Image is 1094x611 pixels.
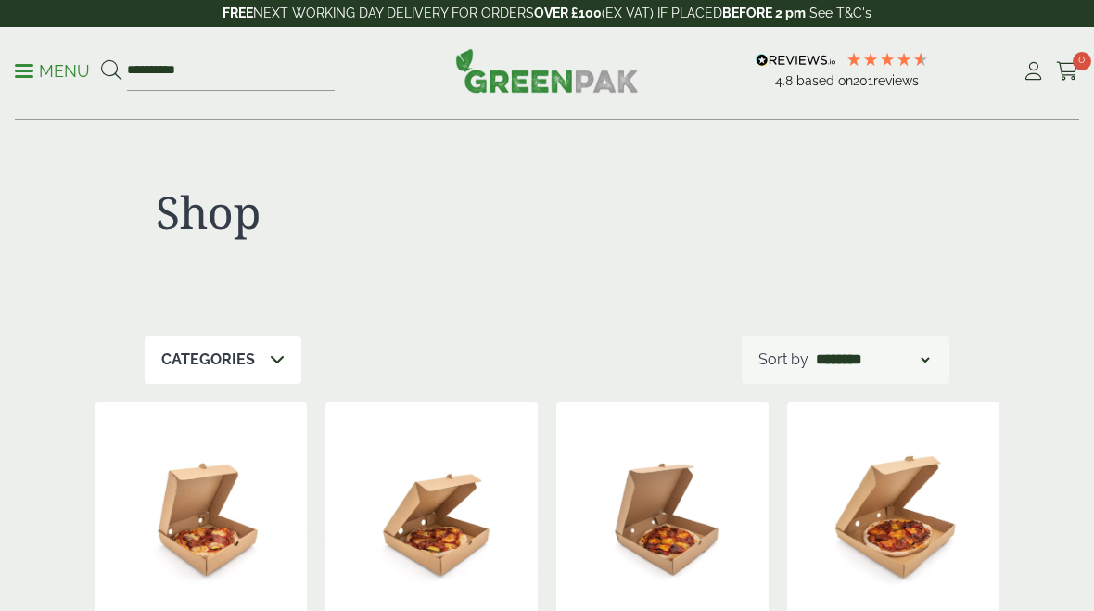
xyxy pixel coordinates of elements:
span: reviews [873,73,919,88]
select: Shop order [812,349,933,371]
div: 4.79 Stars [846,51,929,68]
span: Based on [796,73,853,88]
a: Menu [15,60,90,79]
strong: FREE [223,6,253,20]
p: Categories [161,349,255,371]
a: See T&C's [809,6,871,20]
strong: BEFORE 2 pm [722,6,806,20]
p: Sort by [758,349,808,371]
i: Cart [1056,62,1079,81]
h1: Shop [156,185,536,239]
img: REVIEWS.io [756,54,836,67]
span: 4.8 [775,73,796,88]
p: Menu [15,60,90,83]
span: 201 [853,73,873,88]
a: 0 [1056,57,1079,85]
strong: OVER £100 [534,6,602,20]
i: My Account [1022,62,1045,81]
span: 0 [1073,52,1091,70]
img: GreenPak Supplies [455,48,639,93]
